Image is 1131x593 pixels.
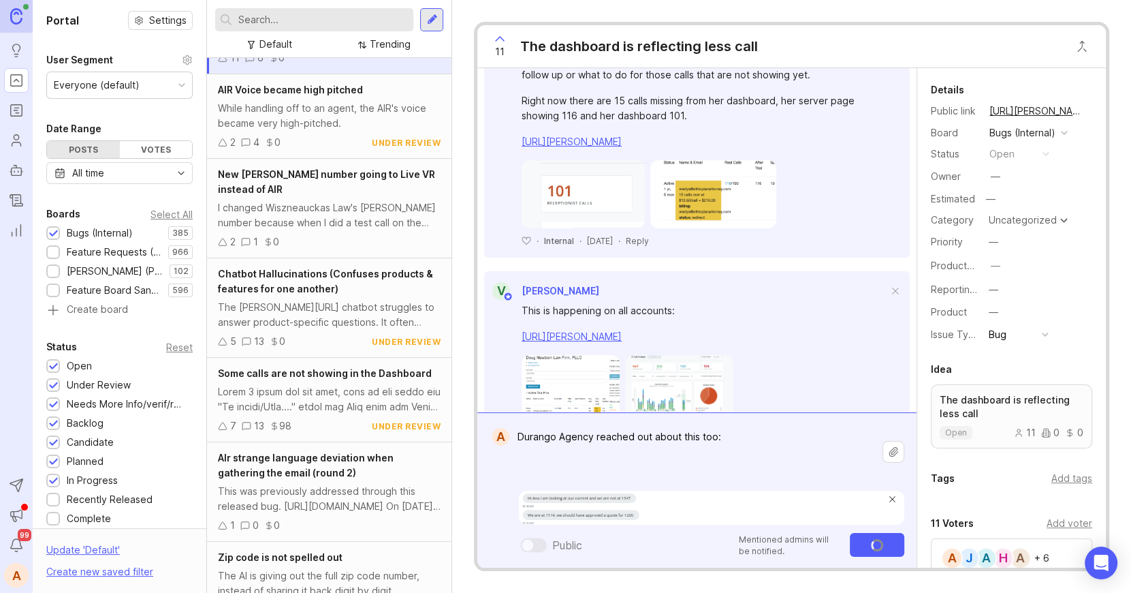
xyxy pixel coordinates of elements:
[10,8,22,24] img: Canny Home
[931,147,978,162] div: Status
[230,135,236,150] div: 2
[150,211,193,218] div: Select All
[522,303,888,318] div: This is happening on all accounts:
[259,37,292,52] div: Default
[931,361,952,378] div: Idea
[67,226,133,241] div: Bugs (Internal)
[991,258,1000,273] div: —
[537,235,539,247] div: ·
[931,284,1004,295] label: Reporting Team
[484,282,599,300] a: V[PERSON_NAME]
[46,543,120,564] div: Update ' Default '
[625,355,733,423] img: https://canny-assets.io/images/5fa4304817d9fb41434a92353541fe41.png
[67,511,111,526] div: Complete
[230,518,235,533] div: 1
[46,339,77,355] div: Status
[253,135,259,150] div: 4
[4,533,29,558] button: Notifications
[989,215,1057,225] div: Uncategorized
[941,547,963,569] div: A
[170,168,192,179] svg: toggle icon
[218,551,343,563] span: Zip code is not spelled out
[987,257,1004,275] button: ProductboardID
[4,503,29,528] button: Announcements
[54,78,140,93] div: Everyone (default)
[273,234,279,249] div: 0
[931,329,981,340] label: Issue Type
[218,84,363,95] span: AIR Voice became high pitched
[218,268,433,294] span: Chatbot Hallucinations (Confuses products & features for one another)
[46,206,80,222] div: Boards
[128,11,193,30] button: Settings
[4,563,29,588] div: A
[492,428,509,446] div: A
[372,137,441,149] div: under review
[626,235,649,247] div: Reply
[931,104,978,119] div: Public link
[1014,428,1036,438] div: 11
[1041,428,1060,438] div: 0
[279,419,291,434] div: 98
[4,38,29,63] a: Ideas
[519,491,904,525] img: https://canny-assets.io/images/7c3eb72a1980ef70feb1ef83159e7f93.png
[67,492,153,507] div: Recently Released
[18,529,31,541] span: 99
[120,141,193,158] div: Votes
[989,282,998,297] div: —
[207,258,451,358] a: Chatbot Hallucinations (Confuses products & features for one another)The [PERSON_NAME][URL] chatb...
[4,128,29,153] a: Users
[982,190,1000,208] div: —
[67,454,103,469] div: Planned
[1068,33,1096,60] button: Close button
[254,334,264,349] div: 13
[279,334,285,349] div: 0
[218,452,394,478] span: AIr strange language deviation when gathering the email (round 2)
[47,141,120,158] div: Posts
[149,14,187,27] span: Settings
[207,159,451,258] a: New [PERSON_NAME] number going to Live VR instead of AIRI changed Wiszneauckas Law's [PERSON_NAME...
[1065,428,1083,438] div: 0
[207,358,451,442] a: Some calls are not showing in the DashboardLorem 3 ipsum dol sit amet, cons ad eli seddo eiu "Te ...
[618,235,620,247] div: ·
[989,327,1006,342] div: Bug
[4,98,29,123] a: Roadmaps
[931,125,978,140] div: Board
[989,234,998,249] div: —
[253,234,258,249] div: 1
[989,305,998,320] div: —
[166,344,193,351] div: Reset
[254,419,264,434] div: 13
[257,50,264,65] div: 6
[46,121,101,137] div: Date Range
[522,355,620,423] img: https://canny-assets.io/images/4757876d1ce26ff02f6ea43c70e0c95b.png
[46,305,193,317] a: Create board
[931,82,964,98] div: Details
[931,236,963,247] label: Priority
[172,285,189,296] p: 596
[992,547,1014,569] div: H
[522,331,622,342] a: [URL][PERSON_NAME]
[4,68,29,93] a: Portal
[882,441,904,463] button: Upload file
[218,168,435,195] span: New [PERSON_NAME] number going to Live VR instead of AIR
[985,102,1092,120] a: [URL][PERSON_NAME]
[931,260,1003,271] label: ProductboardID
[931,194,975,204] div: Estimated
[1047,516,1092,531] div: Add voter
[67,359,92,374] div: Open
[931,515,974,532] div: 11 Voters
[370,37,411,52] div: Trending
[739,534,842,557] p: Mentioned admins will be notified.
[174,266,189,277] p: 102
[931,213,978,228] div: Category
[253,518,259,533] div: 0
[218,200,441,230] div: I changed Wiszneauckas Law's [PERSON_NAME] number because when I did a test call on the initial n...
[552,537,582,553] div: Public
[67,264,163,279] div: [PERSON_NAME] (Public)
[975,547,997,569] div: A
[931,384,1092,448] a: The dashboard is reflecting less callopen1100
[46,52,113,68] div: User Segment
[230,234,236,249] div: 2
[67,378,131,393] div: Under Review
